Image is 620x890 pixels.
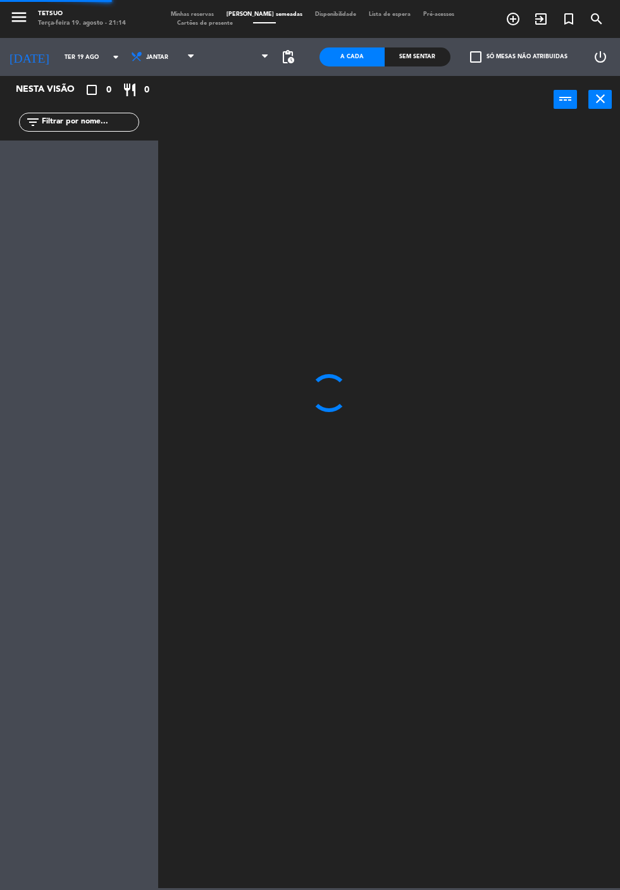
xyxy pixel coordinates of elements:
div: Nesta visão [6,82,91,97]
div: A cada [319,47,385,66]
span: pending_actions [280,49,295,65]
span: 0 [144,83,149,97]
span: Minhas reservas [164,11,220,17]
i: menu [9,8,28,27]
i: power_settings_new [593,49,608,65]
i: crop_square [84,82,99,97]
span: Disponibilidade [309,11,363,17]
button: menu [9,8,28,30]
input: Filtrar por nome... [40,115,139,129]
i: arrow_drop_down [108,49,123,65]
i: exit_to_app [533,11,549,27]
label: Só mesas não atribuidas [470,51,567,63]
span: [PERSON_NAME] semeadas [220,11,309,17]
i: add_circle_outline [505,11,521,27]
i: turned_in_not [561,11,576,27]
span: Lista de espera [363,11,417,17]
i: power_input [558,91,573,106]
i: search [589,11,604,27]
i: close [593,91,608,106]
span: check_box_outline_blank [470,51,481,63]
button: power_input [554,90,577,109]
span: Jantar [146,54,168,61]
button: close [588,90,612,109]
i: filter_list [25,115,40,130]
span: Cartões de presente [171,20,239,26]
div: Terça-feira 19. agosto - 21:14 [38,19,126,28]
div: Sem sentar [385,47,450,66]
span: 0 [106,83,111,97]
div: Tetsuo [38,9,126,19]
i: restaurant [122,82,137,97]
